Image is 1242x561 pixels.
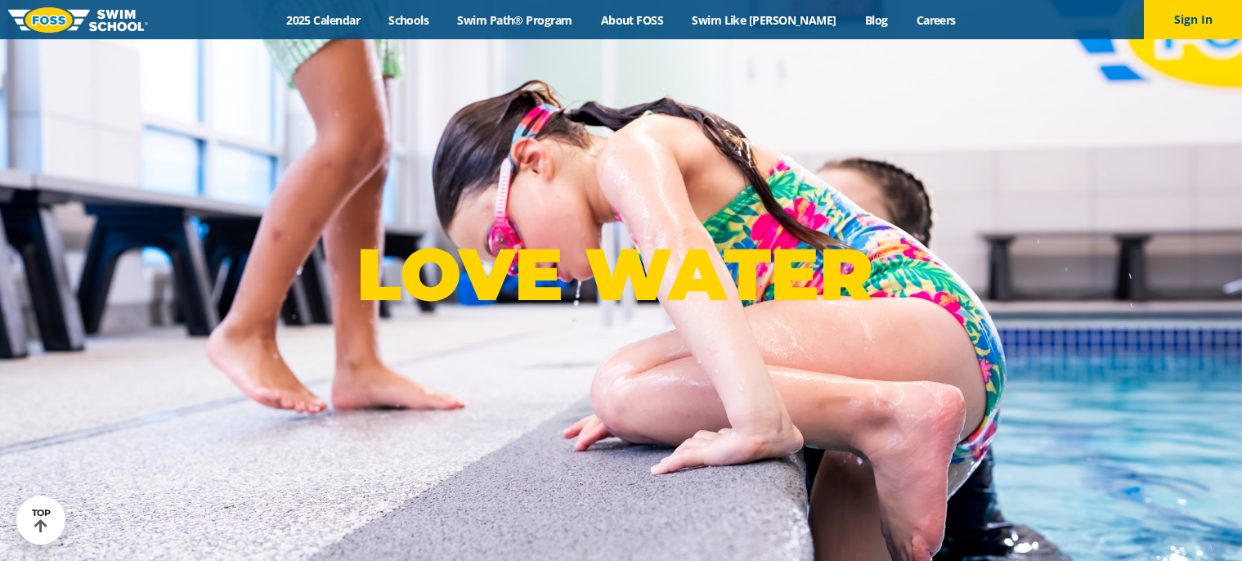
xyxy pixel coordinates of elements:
img: FOSS Swim School Logo [8,7,148,33]
div: TOP [32,508,51,533]
a: Swim Path® Program [443,12,586,28]
a: Swim Like [PERSON_NAME] [678,12,851,28]
p: LOVE WATER [356,231,886,318]
a: Blog [850,12,902,28]
a: Schools [374,12,443,28]
a: About FOSS [586,12,678,28]
a: 2025 Calendar [272,12,374,28]
sup: ® [872,247,886,267]
a: Careers [902,12,970,28]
